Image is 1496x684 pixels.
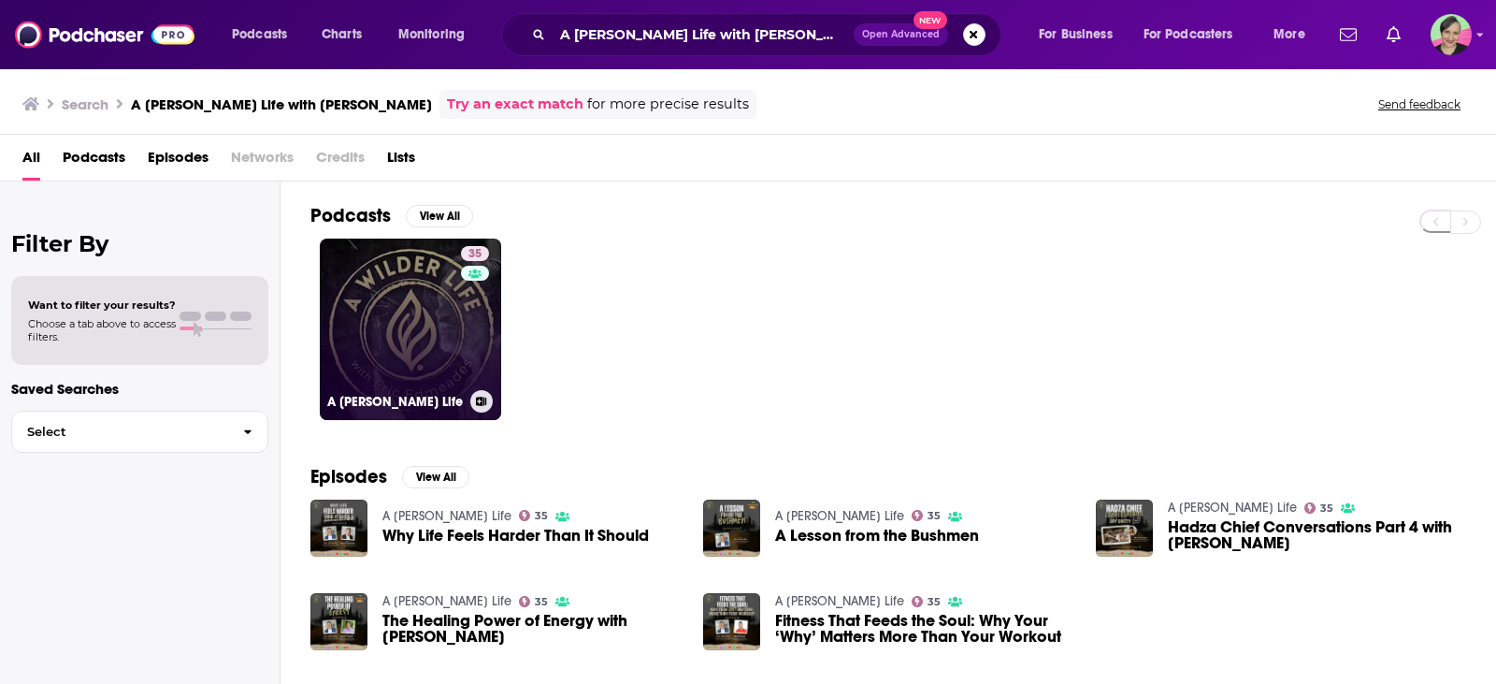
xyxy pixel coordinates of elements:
[398,22,465,48] span: Monitoring
[382,613,681,645] span: The Healing Power of Energy with [PERSON_NAME]
[535,598,548,606] span: 35
[1320,504,1333,513] span: 35
[587,94,749,115] span: for more precise results
[12,426,228,438] span: Select
[1039,22,1113,48] span: For Business
[519,510,549,521] a: 35
[28,298,176,312] span: Want to filter your results?
[775,508,904,524] a: A Wilder Life
[11,411,268,453] button: Select
[1379,19,1408,51] a: Show notifications dropdown
[63,142,125,181] a: Podcasts
[1168,500,1297,516] a: A Wilder Life
[22,142,40,181] a: All
[1131,20,1260,50] button: open menu
[310,465,469,488] a: EpisodesView All
[316,142,365,181] span: Credits
[310,204,473,227] a: PodcastsView All
[402,466,469,488] button: View All
[1096,500,1153,557] img: Hadza Chief Conversations Part 4 with Jay Shetty
[775,613,1073,645] a: Fitness That Feeds the Soul: Why Your ‘Why’ Matters More Than Your Workout
[1144,22,1233,48] span: For Podcasters
[928,598,941,606] span: 35
[1332,19,1364,51] a: Show notifications dropdown
[231,142,294,181] span: Networks
[461,246,489,261] a: 35
[553,20,854,50] input: Search podcasts, credits, & more...
[382,528,649,544] a: Why Life Feels Harder Than It Should
[219,20,311,50] button: open menu
[928,512,941,520] span: 35
[382,613,681,645] a: The Healing Power of Energy with Harry Massey
[322,22,362,48] span: Charts
[703,500,760,557] img: A Lesson from the Bushmen
[382,508,511,524] a: A Wilder Life
[1168,519,1466,551] span: Hadza Chief Conversations Part 4 with [PERSON_NAME]
[62,95,108,113] h3: Search
[1168,519,1466,551] a: Hadza Chief Conversations Part 4 with Jay Shetty
[1026,20,1136,50] button: open menu
[1373,96,1466,112] button: Send feedback
[854,23,948,46] button: Open AdvancedNew
[468,245,482,264] span: 35
[1431,14,1472,55] span: Logged in as LizDVictoryBelt
[11,230,268,257] h2: Filter By
[1260,20,1329,50] button: open menu
[862,30,940,39] span: Open Advanced
[310,465,387,488] h2: Episodes
[327,394,463,410] h3: A [PERSON_NAME] Life
[28,317,176,343] span: Choose a tab above to access filters.
[519,13,1019,56] div: Search podcasts, credits, & more...
[387,142,415,181] a: Lists
[15,17,194,52] img: Podchaser - Follow, Share and Rate Podcasts
[148,142,209,181] a: Episodes
[912,510,942,521] a: 35
[309,20,373,50] a: Charts
[703,593,760,650] img: Fitness That Feeds the Soul: Why Your ‘Why’ Matters More Than Your Workout
[310,204,391,227] h2: Podcasts
[775,528,979,544] a: A Lesson from the Bushmen
[406,205,473,227] button: View All
[310,593,367,650] img: The Healing Power of Energy with Harry Massey
[11,380,268,398] p: Saved Searches
[1431,14,1472,55] img: User Profile
[320,239,501,420] a: 35A [PERSON_NAME] Life
[519,596,549,607] a: 35
[912,596,942,607] a: 35
[131,95,432,113] h3: A [PERSON_NAME] Life with [PERSON_NAME]
[1304,502,1334,514] a: 35
[1431,14,1472,55] button: Show profile menu
[447,94,583,115] a: Try an exact match
[382,593,511,609] a: A Wilder Life
[913,11,947,29] span: New
[385,20,489,50] button: open menu
[535,512,548,520] span: 35
[1273,22,1305,48] span: More
[775,593,904,609] a: A Wilder Life
[232,22,287,48] span: Podcasts
[310,500,367,557] img: Why Life Feels Harder Than It Should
